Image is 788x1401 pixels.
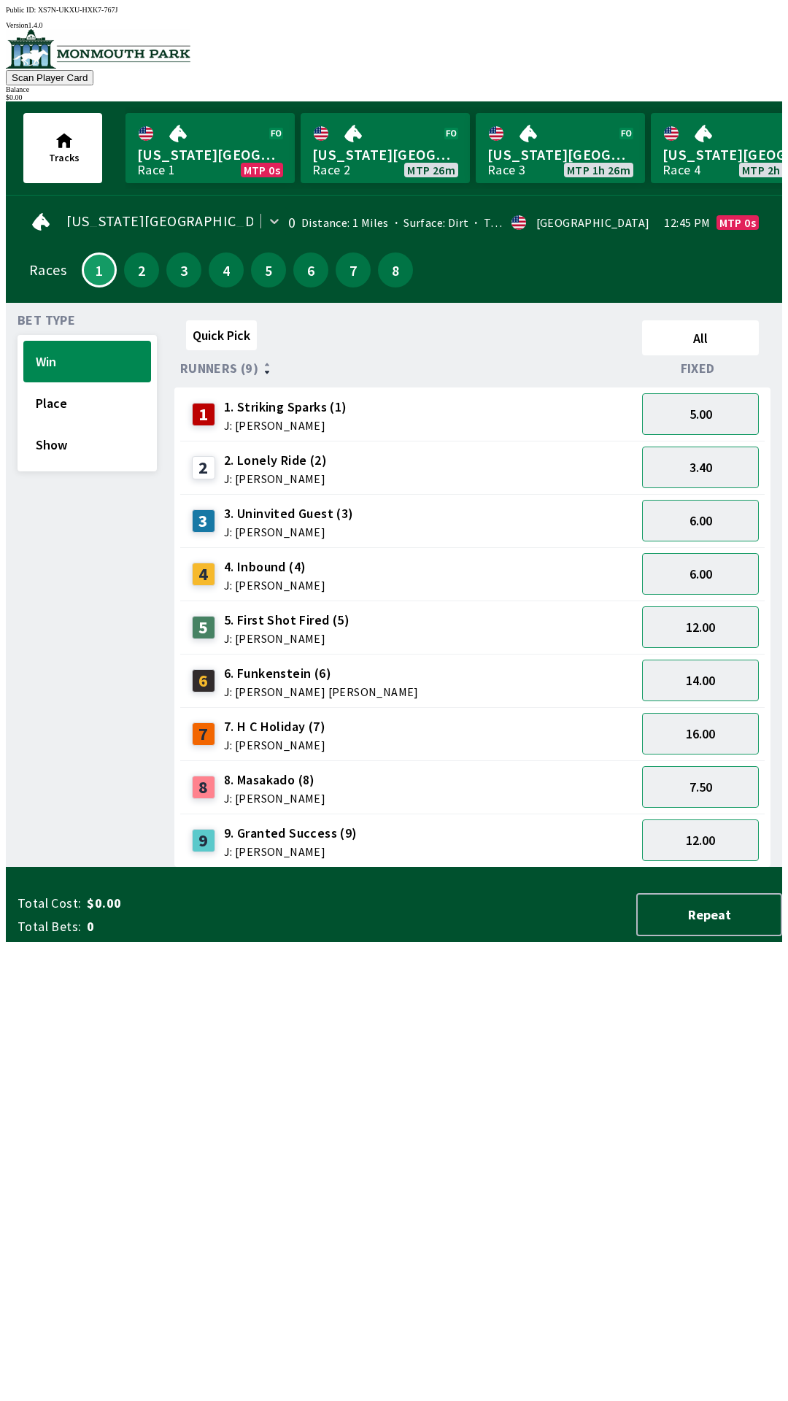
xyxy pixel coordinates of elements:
button: 6.00 [642,500,759,541]
a: [US_STATE][GEOGRAPHIC_DATA]Race 2MTP 26m [301,113,470,183]
span: 4. Inbound (4) [224,557,325,576]
span: 7. H C Holiday (7) [224,717,325,736]
span: MTP 0s [719,217,756,228]
span: Bet Type [18,314,75,326]
div: 8 [192,776,215,799]
button: 3.40 [642,447,759,488]
span: 1 [87,266,112,274]
a: [US_STATE][GEOGRAPHIC_DATA]Race 1MTP 0s [125,113,295,183]
span: 7 [339,265,367,275]
button: 14.00 [642,660,759,701]
span: Tracks [49,151,80,164]
span: 7.50 [689,779,712,795]
span: 3. Uninvited Guest (3) [224,504,354,523]
div: [GEOGRAPHIC_DATA] [536,217,650,228]
button: Show [23,424,151,466]
button: 3 [166,252,201,287]
button: 16.00 [642,713,759,754]
span: Place [36,395,139,412]
button: Win [23,341,151,382]
span: J: [PERSON_NAME] [224,792,325,804]
span: J: [PERSON_NAME] [224,526,354,538]
div: Public ID: [6,6,782,14]
div: 7 [192,722,215,746]
span: Surface: Dirt [389,215,469,230]
button: 6 [293,252,328,287]
span: J: [PERSON_NAME] [224,846,358,857]
span: MTP 26m [407,164,455,176]
span: Total Cost: [18,895,81,912]
button: 6.00 [642,553,759,595]
span: 4 [212,265,240,275]
span: J: [PERSON_NAME] [224,579,325,591]
span: 6 [297,265,325,275]
span: [US_STATE][GEOGRAPHIC_DATA] [66,215,285,227]
span: 6.00 [689,566,712,582]
span: 1. Striking Sparks (1) [224,398,347,417]
span: 16.00 [686,725,715,742]
div: Fixed [636,361,765,376]
span: J: [PERSON_NAME] [224,420,347,431]
button: 2 [124,252,159,287]
span: 0 [87,918,317,935]
span: $0.00 [87,895,317,912]
span: Distance: 1 Miles [301,215,389,230]
div: $ 0.00 [6,93,782,101]
img: venue logo [6,29,190,69]
span: 2 [128,265,155,275]
button: 12.00 [642,606,759,648]
span: [US_STATE][GEOGRAPHIC_DATA] [137,145,283,164]
span: Track Condition: Fast [468,215,595,230]
div: 9 [192,829,215,852]
button: 5 [251,252,286,287]
span: 12:45 PM [664,217,710,228]
span: 8 [382,265,409,275]
div: Race 3 [487,164,525,176]
div: Race 1 [137,164,175,176]
span: MTP 1h 26m [567,164,630,176]
button: Tracks [23,113,102,183]
span: J: [PERSON_NAME] [224,473,327,485]
span: 8. Masakado (8) [224,771,325,790]
div: Races [29,264,66,276]
span: [US_STATE][GEOGRAPHIC_DATA] [487,145,633,164]
button: Repeat [636,893,782,936]
div: Version 1.4.0 [6,21,782,29]
div: 3 [192,509,215,533]
button: 5.00 [642,393,759,435]
button: 1 [82,252,117,287]
span: Repeat [649,906,769,923]
button: 4 [209,252,244,287]
span: 3 [170,265,198,275]
span: Win [36,353,139,370]
span: MTP 0s [244,164,280,176]
button: All [642,320,759,355]
span: Quick Pick [193,327,250,344]
div: Runners (9) [180,361,636,376]
div: Race 4 [663,164,700,176]
button: 8 [378,252,413,287]
div: Balance [6,85,782,93]
span: 3.40 [689,459,712,476]
span: 12.00 [686,619,715,636]
button: 7 [336,252,371,287]
span: J: [PERSON_NAME] [PERSON_NAME] [224,686,419,698]
div: 6 [192,669,215,692]
span: Total Bets: [18,918,81,935]
div: Race 2 [312,164,350,176]
span: 9. Granted Success (9) [224,824,358,843]
span: 6. Funkenstein (6) [224,664,419,683]
span: 14.00 [686,672,715,689]
div: 1 [192,403,215,426]
span: 2. Lonely Ride (2) [224,451,327,470]
span: J: [PERSON_NAME] [224,739,325,751]
span: XS7N-UKXU-HXK7-767J [38,6,117,14]
button: Place [23,382,151,424]
span: 5. First Shot Fired (5) [224,611,349,630]
button: 12.00 [642,819,759,861]
span: Show [36,436,139,453]
span: All [649,330,752,347]
span: [US_STATE][GEOGRAPHIC_DATA] [312,145,458,164]
span: Runners (9) [180,363,258,374]
div: 4 [192,563,215,586]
